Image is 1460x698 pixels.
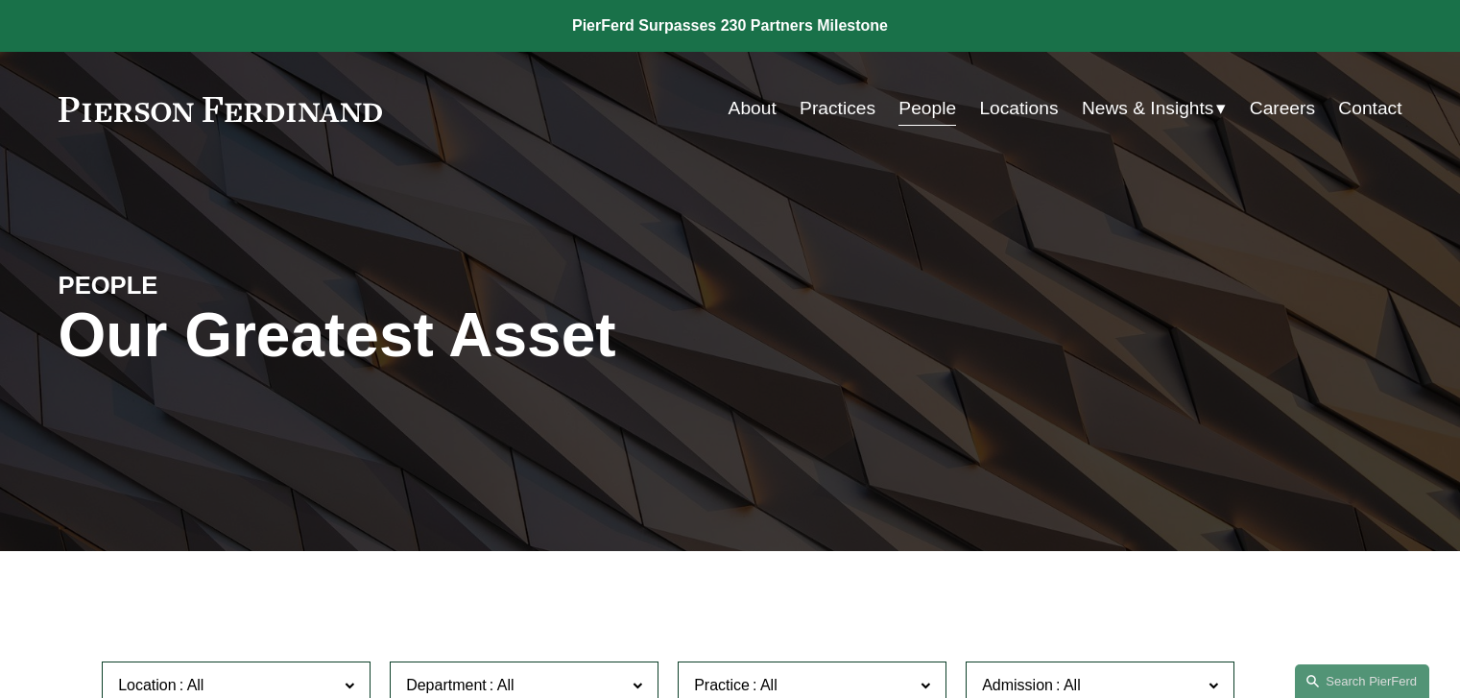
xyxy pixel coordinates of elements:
a: About [729,90,777,127]
a: folder dropdown [1082,90,1227,127]
span: Practice [694,677,750,693]
a: Search this site [1295,664,1429,698]
a: People [898,90,956,127]
h1: Our Greatest Asset [59,301,954,371]
span: Admission [982,677,1053,693]
span: News & Insights [1082,92,1214,126]
a: Practices [800,90,875,127]
a: Careers [1250,90,1315,127]
a: Contact [1338,90,1401,127]
a: Locations [979,90,1058,127]
span: Location [118,677,177,693]
span: Department [406,677,487,693]
h4: PEOPLE [59,270,395,301]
